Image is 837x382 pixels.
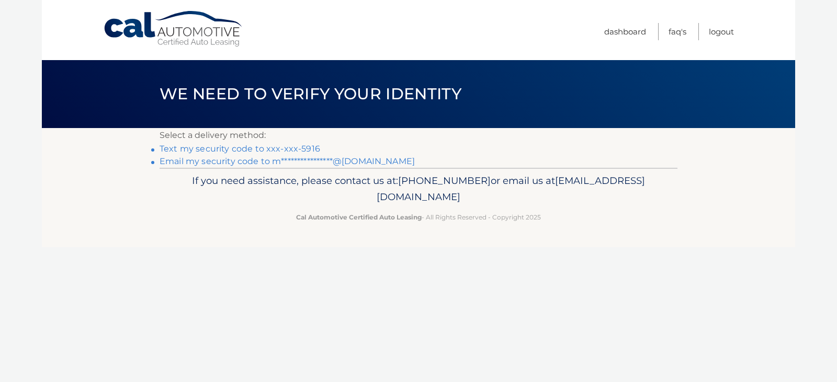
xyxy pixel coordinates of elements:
[604,23,646,40] a: Dashboard
[296,213,422,221] strong: Cal Automotive Certified Auto Leasing
[669,23,686,40] a: FAQ's
[160,84,461,103] span: We need to verify your identity
[398,175,491,187] span: [PHONE_NUMBER]
[166,172,671,206] p: If you need assistance, please contact us at: or email us at
[166,212,671,223] p: - All Rights Reserved - Copyright 2025
[103,10,244,48] a: Cal Automotive
[160,144,320,154] a: Text my security code to xxx-xxx-5916
[160,128,677,143] p: Select a delivery method:
[709,23,734,40] a: Logout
